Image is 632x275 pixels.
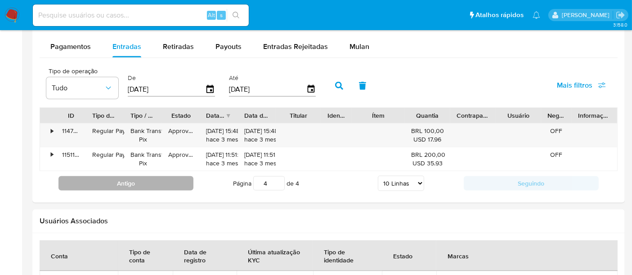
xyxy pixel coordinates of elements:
a: Notificações [533,11,540,19]
span: Atalhos rápidos [475,10,524,20]
p: alexandra.macedo@mercadolivre.com [562,11,613,19]
h2: Usuários Associados [40,217,618,226]
span: s [220,11,223,19]
input: Pesquise usuários ou casos... [33,9,249,21]
a: Sair [616,10,625,20]
span: 3.158.0 [613,21,628,28]
button: search-icon [227,9,245,22]
span: Alt [208,11,215,19]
